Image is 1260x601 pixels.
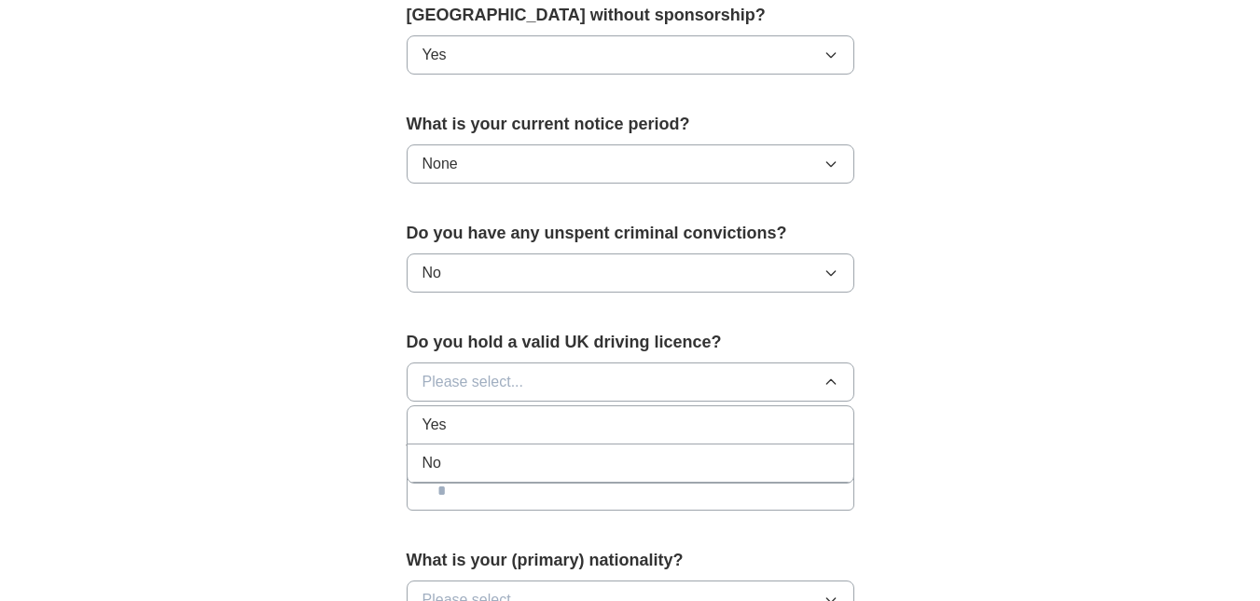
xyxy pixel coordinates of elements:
label: What is your (primary) nationality? [407,548,854,573]
span: No [422,452,441,474]
span: Please select... [422,371,524,393]
label: What is your current notice period? [407,112,854,137]
label: Do you hold a valid UK driving licence? [407,330,854,355]
span: No [422,262,441,284]
label: Do you have any unspent criminal convictions? [407,221,854,246]
button: No [407,253,854,293]
button: Yes [407,35,854,75]
button: Please select... [407,362,854,402]
span: Yes [422,414,447,436]
span: Yes [422,44,447,66]
span: None [422,153,458,175]
button: None [407,144,854,184]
